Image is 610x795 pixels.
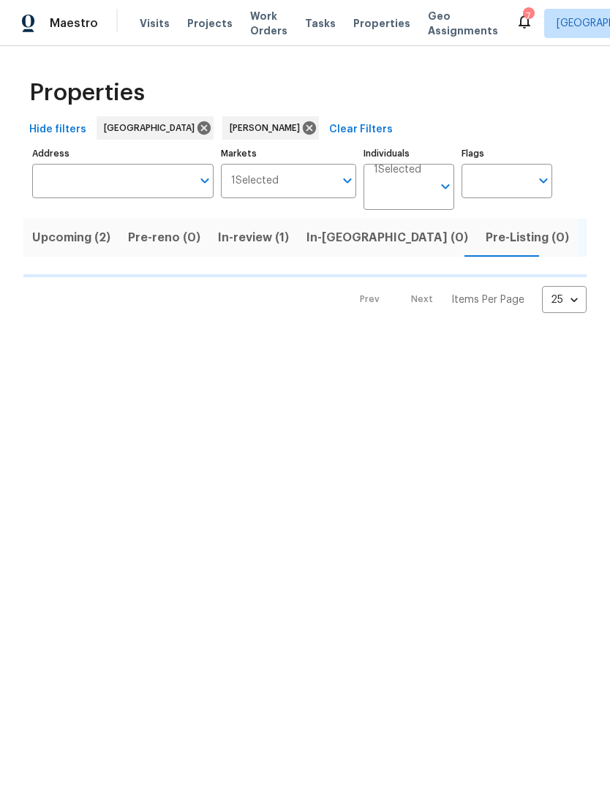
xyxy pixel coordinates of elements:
button: Open [533,170,554,191]
label: Address [32,149,214,158]
span: Geo Assignments [428,9,498,38]
label: Flags [462,149,552,158]
span: Maestro [50,16,98,31]
button: Clear Filters [323,116,399,143]
label: Individuals [364,149,454,158]
label: Markets [221,149,357,158]
div: [GEOGRAPHIC_DATA] [97,116,214,140]
nav: Pagination Navigation [346,286,587,313]
div: 25 [542,281,587,319]
button: Open [195,170,215,191]
button: Open [337,170,358,191]
span: 1 Selected [231,175,279,187]
span: Projects [187,16,233,31]
span: Work Orders [250,9,287,38]
span: Hide filters [29,121,86,139]
span: Tasks [305,18,336,29]
span: [GEOGRAPHIC_DATA] [104,121,200,135]
span: Visits [140,16,170,31]
div: 7 [523,9,533,23]
span: Properties [29,86,145,100]
span: Clear Filters [329,121,393,139]
button: Hide filters [23,116,92,143]
span: In-review (1) [218,227,289,248]
div: [PERSON_NAME] [222,116,319,140]
span: 1 Selected [374,164,421,176]
span: Pre-reno (0) [128,227,200,248]
span: In-[GEOGRAPHIC_DATA] (0) [306,227,468,248]
span: Upcoming (2) [32,227,110,248]
p: Items Per Page [451,293,524,307]
span: Properties [353,16,410,31]
button: Open [435,176,456,197]
span: [PERSON_NAME] [230,121,306,135]
span: Pre-Listing (0) [486,227,569,248]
